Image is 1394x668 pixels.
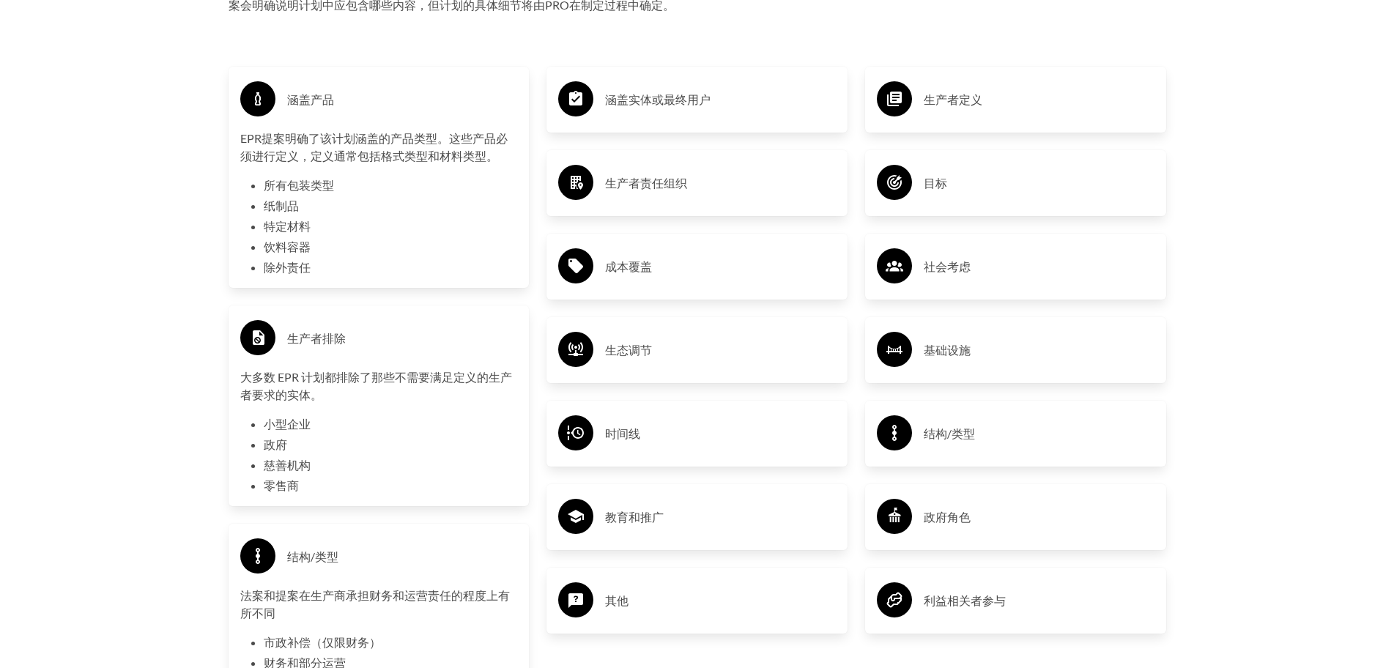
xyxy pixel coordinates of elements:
[264,437,287,451] font: 政府
[264,219,311,233] font: 特定材料
[264,458,311,472] font: 慈善机构
[924,343,971,357] font: 基础设施
[264,178,334,192] font: 所有包装类型
[287,331,346,345] font: 生产者排除
[605,510,664,524] font: 教育和推广
[240,370,512,401] font: 大多数 EPR 计划都排除了那些不需要满足定义的生产者要求的实体。
[240,131,508,163] font: EPR提案明确了该计划涵盖的产品类型。这些产品必须进行定义，定义通常包括格式类型和材料类型。
[287,549,338,563] font: 结构/类型
[264,478,299,492] font: 零售商
[605,259,652,273] font: 成本覆盖
[924,259,971,273] font: 社会考虑
[924,426,975,440] font: 结构/类型
[605,593,629,607] font: 其他
[264,198,299,212] font: 纸制品
[924,593,1006,607] font: 利益相关者参与
[240,588,510,620] font: 法案和提案在生产商承担财务和运营责任的程度上有所不同
[605,92,711,106] font: 涵盖实体或最终用户
[264,260,311,274] font: 除外责任
[924,176,947,190] font: 目标
[924,92,982,106] font: 生产者定义
[264,417,311,431] font: 小型企业
[924,510,971,524] font: 政府角色
[605,176,687,190] font: 生产者责任组织
[605,343,652,357] font: 生态调节
[264,635,381,649] font: 市政补偿（仅限财务）
[264,240,311,253] font: 饮料容器
[605,426,640,440] font: 时间线
[287,92,334,106] font: 涵盖产品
